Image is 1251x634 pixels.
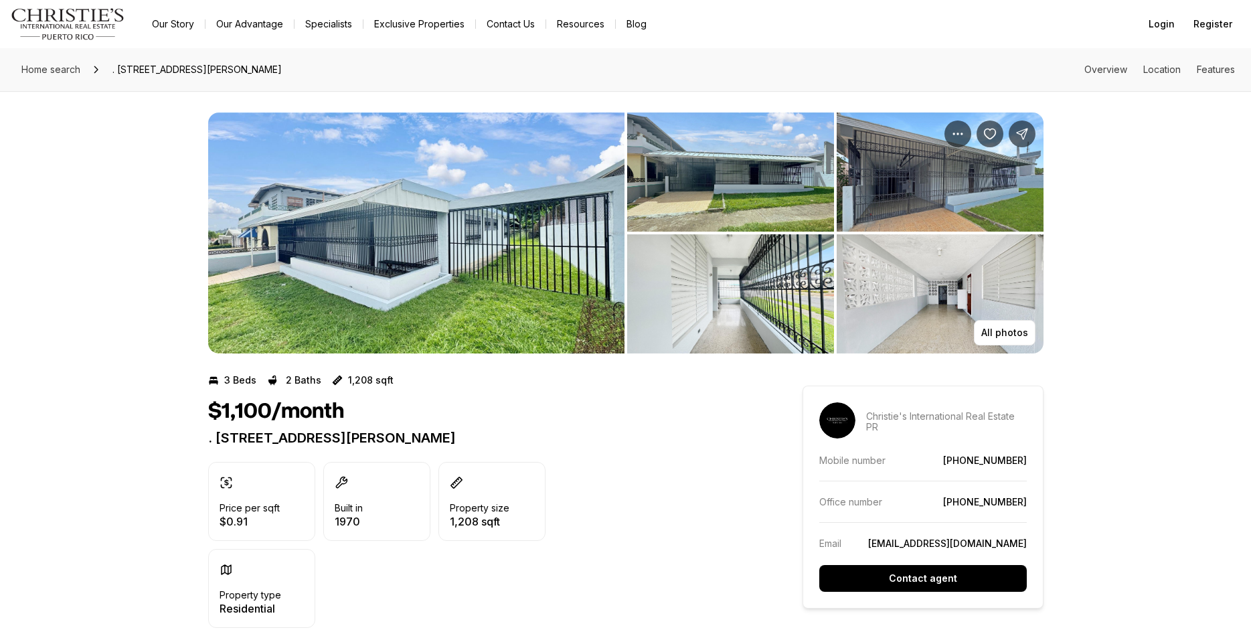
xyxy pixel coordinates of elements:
a: [EMAIL_ADDRESS][DOMAIN_NAME] [868,538,1027,549]
p: Property size [450,503,509,513]
h1: $1,100/month [208,399,344,424]
button: Register [1185,11,1240,37]
p: 1,208 sqft [450,516,509,527]
p: Price per sqft [220,503,280,513]
a: Our Advantage [205,15,294,33]
p: 3 Beds [224,375,256,386]
button: Login [1141,11,1183,37]
a: Specialists [295,15,363,33]
img: logo [11,8,125,40]
p: . [STREET_ADDRESS][PERSON_NAME] [208,430,754,446]
p: Mobile number [819,455,886,466]
p: All photos [981,327,1028,338]
p: 2 Baths [286,375,321,386]
a: Blog [616,15,657,33]
p: 1,208 sqft [348,375,394,386]
a: Skip to: Features [1197,64,1235,75]
p: Built in [335,503,363,513]
p: Contact agent [889,573,957,584]
span: Register [1193,19,1232,29]
p: Residential [220,603,281,614]
button: View image gallery [837,112,1044,232]
li: 2 of 5 [627,112,1044,353]
li: 1 of 5 [208,112,624,353]
span: . [STREET_ADDRESS][PERSON_NAME] [107,59,287,80]
a: [PHONE_NUMBER] [943,455,1027,466]
a: Exclusive Properties [363,15,475,33]
button: Property options [944,121,971,147]
p: Email [819,538,841,549]
button: View image gallery [208,112,624,353]
nav: Page section menu [1084,64,1235,75]
a: Skip to: Location [1143,64,1181,75]
a: Home search [16,59,86,80]
button: Contact Us [476,15,546,33]
a: Resources [546,15,615,33]
button: Share Property: . CALLE CAPELLA, SANTA JUANITA #fp3 [1009,121,1035,147]
button: Contact agent [819,565,1027,592]
p: Property type [220,590,281,601]
a: Our Story [141,15,205,33]
button: All photos [974,320,1035,345]
p: $0.91 [220,516,280,527]
p: Office number [819,496,882,507]
button: View image gallery [837,234,1044,353]
button: Save Property: . CALLE CAPELLA, SANTA JUANITA #fp3 [977,121,1003,147]
a: [PHONE_NUMBER] [943,496,1027,507]
p: Christie's International Real Estate PR [866,411,1027,432]
span: Login [1149,19,1175,29]
button: View image gallery [627,234,834,353]
span: Home search [21,64,80,75]
div: Listing Photos [208,112,1044,353]
button: View image gallery [627,112,834,232]
a: Skip to: Overview [1084,64,1127,75]
p: 1970 [335,516,363,527]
